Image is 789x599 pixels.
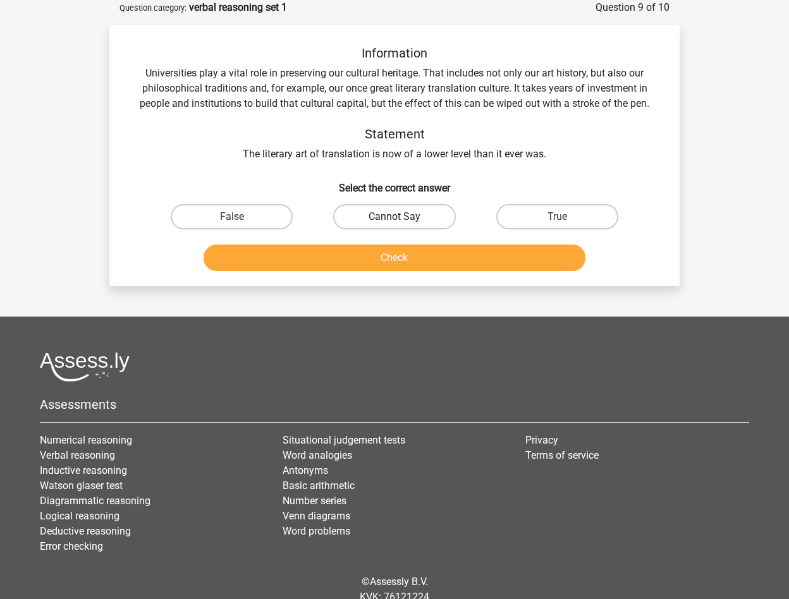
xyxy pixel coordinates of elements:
[40,525,131,537] a: Deductive reasoning
[370,576,428,588] a: Assessly B.V.
[130,126,659,142] h5: Statement
[204,245,586,271] button: Check
[40,434,132,446] a: Numerical reasoning
[40,449,115,461] a: Verbal reasoning
[40,495,150,507] a: Diagrammatic reasoning
[283,510,350,522] a: Venn diagrams
[171,204,293,229] label: False
[119,3,187,13] small: Question category:
[40,480,123,492] a: Watson glaser test
[130,172,659,194] h6: Select the correct answer
[283,525,350,537] a: Word problems
[40,464,127,476] a: Inductive reasoning
[40,352,130,382] img: Assessly logo
[525,434,558,446] a: Privacy
[283,480,355,492] a: Basic arithmetic
[283,434,405,446] a: Situational judgement tests
[40,397,749,412] h5: Assessments
[283,495,346,507] a: Number series
[189,1,287,13] strong: verbal reasoning set 1
[525,449,599,461] a: Terms of service
[130,45,659,162] div: Universities play a vital role in preserving our cultural heritage. That includes not only our ar...
[333,204,455,229] label: Cannot Say
[40,510,119,522] a: Logical reasoning
[130,45,659,61] h5: Information
[496,204,618,229] label: True
[40,540,103,552] a: Error checking
[283,464,328,476] a: Antonyms
[283,449,352,461] a: Word analogies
